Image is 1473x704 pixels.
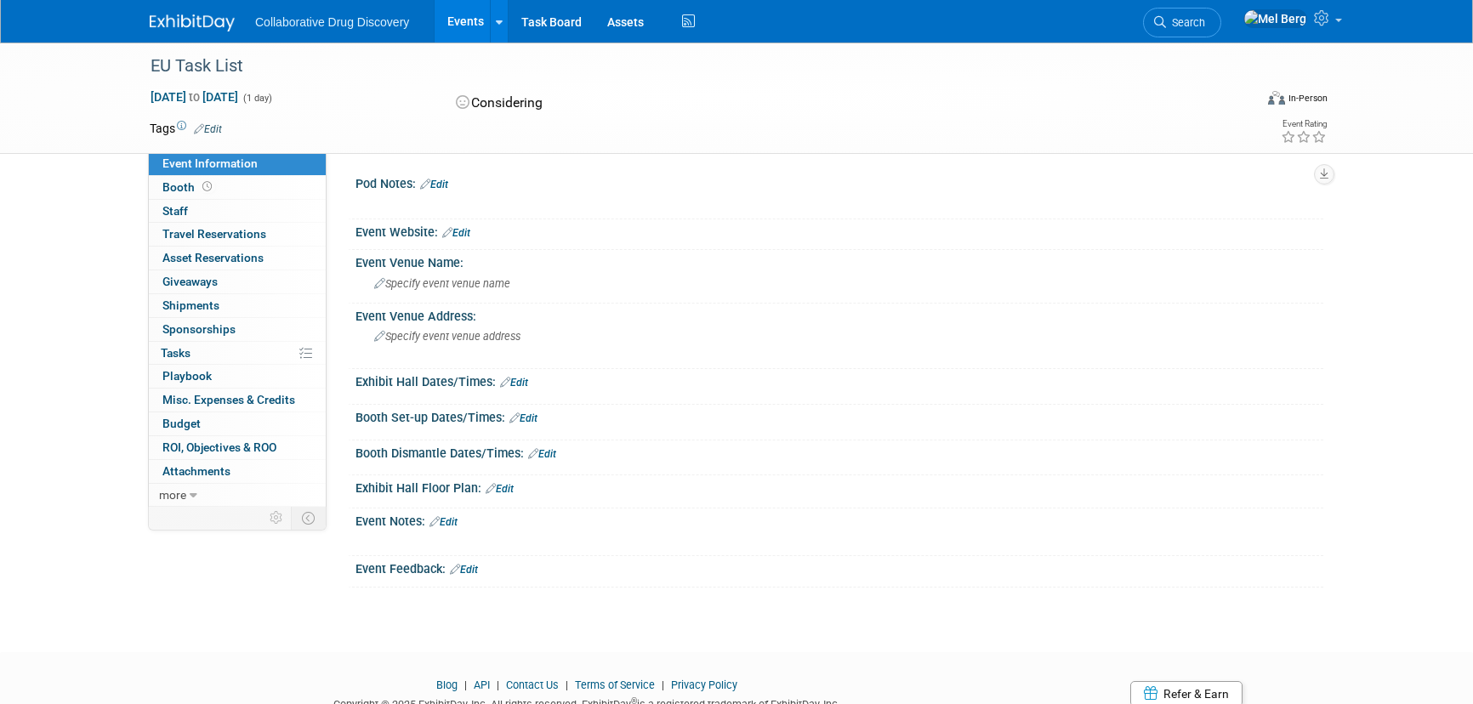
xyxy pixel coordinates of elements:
[255,15,409,29] span: Collaborative Drug Discovery
[149,412,326,435] a: Budget
[1268,91,1285,105] img: Format-Inperson.png
[149,436,326,459] a: ROI, Objectives & ROO
[149,460,326,483] a: Attachments
[1288,92,1328,105] div: In-Person
[460,678,471,691] span: |
[162,227,266,241] span: Travel Reservations
[199,180,215,193] span: Booth not reserved yet
[162,440,276,454] span: ROI, Objectives & ROO
[420,179,448,190] a: Edit
[150,120,222,137] td: Tags
[561,678,572,691] span: |
[162,393,295,406] span: Misc. Expenses & Credits
[162,298,219,312] span: Shipments
[149,176,326,199] a: Booth
[500,377,528,389] a: Edit
[149,389,326,412] a: Misc. Expenses & Credits
[162,251,264,264] span: Asset Reservations
[186,90,202,104] span: to
[355,405,1323,427] div: Booth Set-up Dates/Times:
[161,346,191,360] span: Tasks
[492,678,503,691] span: |
[292,507,327,529] td: Toggle Event Tabs
[149,365,326,388] a: Playbook
[162,180,215,194] span: Booth
[486,483,514,495] a: Edit
[429,516,458,528] a: Edit
[657,678,668,691] span: |
[1281,120,1327,128] div: Event Rating
[149,270,326,293] a: Giveaways
[1143,8,1221,37] a: Search
[355,556,1323,578] div: Event Feedback:
[355,369,1323,391] div: Exhibit Hall Dates/Times:
[194,123,222,135] a: Edit
[149,223,326,246] a: Travel Reservations
[262,507,292,529] td: Personalize Event Tab Strip
[355,475,1323,497] div: Exhibit Hall Floor Plan:
[149,152,326,175] a: Event Information
[162,204,188,218] span: Staff
[162,322,236,336] span: Sponsorships
[145,51,1227,82] div: EU Task List
[671,678,737,691] a: Privacy Policy
[355,304,1323,325] div: Event Venue Address:
[374,330,520,343] span: Specify event venue address
[442,227,470,239] a: Edit
[355,508,1323,531] div: Event Notes:
[509,412,537,424] a: Edit
[149,484,326,507] a: more
[374,277,510,290] span: Specify event venue name
[1166,16,1205,29] span: Search
[162,275,218,288] span: Giveaways
[162,369,212,383] span: Playbook
[149,318,326,341] a: Sponsorships
[149,200,326,223] a: Staff
[162,156,258,170] span: Event Information
[150,14,235,31] img: ExhibitDay
[450,564,478,576] a: Edit
[1243,9,1307,28] img: Mel Berg
[162,417,201,430] span: Budget
[1152,88,1328,114] div: Event Format
[506,678,559,691] a: Contact Us
[355,171,1323,193] div: Pod Notes:
[575,678,655,691] a: Terms of Service
[149,342,326,365] a: Tasks
[149,294,326,317] a: Shipments
[436,678,458,691] a: Blog
[159,488,186,502] span: more
[150,89,239,105] span: [DATE] [DATE]
[451,88,827,118] div: Considering
[162,464,230,478] span: Attachments
[355,219,1323,241] div: Event Website:
[474,678,490,691] a: API
[355,250,1323,271] div: Event Venue Name:
[149,247,326,270] a: Asset Reservations
[355,440,1323,463] div: Booth Dismantle Dates/Times:
[528,448,556,460] a: Edit
[242,93,272,104] span: (1 day)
